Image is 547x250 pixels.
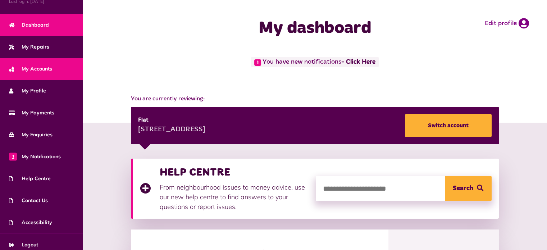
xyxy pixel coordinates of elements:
span: Accessibility [9,219,52,226]
span: Contact Us [9,197,48,204]
span: My Payments [9,109,54,117]
span: Help Centre [9,175,51,182]
a: - Click Here [341,59,375,65]
h3: HELP CENTRE [160,166,309,179]
span: My Repairs [9,43,49,51]
span: My Accounts [9,65,52,73]
div: Flat [138,116,205,124]
span: My Profile [9,87,46,95]
span: Logout [9,241,38,249]
a: Edit profile [485,18,529,29]
a: Switch account [405,114,492,137]
span: My Enquiries [9,131,53,138]
span: 1 [9,153,17,160]
p: From neighbourhood issues to money advice, use our new help centre to find answers to your questi... [160,182,309,212]
span: Search [453,176,473,201]
span: My Notifications [9,153,61,160]
h1: My dashboard [206,18,424,39]
div: [STREET_ADDRESS] [138,124,205,135]
button: Search [445,176,492,201]
span: Dashboard [9,21,49,29]
span: You are currently reviewing: [131,95,498,103]
span: You have new notifications [251,57,379,67]
span: 1 [254,59,261,66]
